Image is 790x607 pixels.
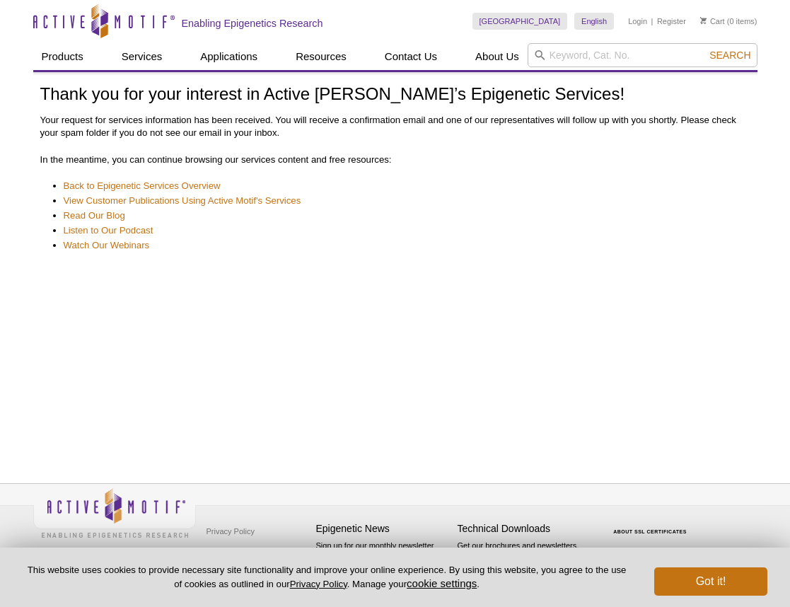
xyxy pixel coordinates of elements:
[613,529,687,534] a: ABOUT SSL CERTIFICATES
[407,577,477,589] button: cookie settings
[654,567,767,596] button: Got it!
[40,154,750,166] p: In the meantime, you can continue browsing our services content and free resources:
[23,564,631,591] p: This website uses cookies to provide necessary site functionality and improve your online experie...
[33,43,92,70] a: Products
[458,540,592,576] p: Get our brochures and newsletters, or request them by mail.
[458,523,592,535] h4: Technical Downloads
[64,180,221,192] a: Back to Epigenetic Services Overview
[287,43,355,70] a: Resources
[64,195,301,207] a: View Customer Publications Using Active Motif's Services
[700,17,707,24] img: Your Cart
[472,13,568,30] a: [GEOGRAPHIC_DATA]
[33,484,196,541] img: Active Motif,
[528,43,757,67] input: Keyword, Cat. No.
[113,43,171,70] a: Services
[709,50,750,61] span: Search
[192,43,266,70] a: Applications
[182,17,323,30] h2: Enabling Epigenetics Research
[599,509,705,540] table: Click to Verify - This site chose Symantec SSL for secure e-commerce and confidential communicati...
[40,114,750,139] p: Your request for services information has been received. You will receive a confirmation email an...
[651,13,654,30] li: |
[290,579,347,589] a: Privacy Policy
[40,85,750,105] h1: Thank you for your interest in Active [PERSON_NAME]’s Epigenetic Services!
[705,49,755,62] button: Search
[316,523,451,535] h4: Epigenetic News
[628,16,647,26] a: Login
[316,540,451,588] p: Sign up for our monthly newsletter highlighting recent publications in the field of epigenetics.
[376,43,446,70] a: Contact Us
[64,209,125,222] a: Read Our Blog
[203,542,277,563] a: Terms & Conditions
[64,224,153,237] a: Listen to Our Podcast
[700,13,757,30] li: (0 items)
[700,16,725,26] a: Cart
[657,16,686,26] a: Register
[467,43,528,70] a: About Us
[64,239,150,252] a: Watch Our Webinars
[574,13,614,30] a: English
[203,521,258,542] a: Privacy Policy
